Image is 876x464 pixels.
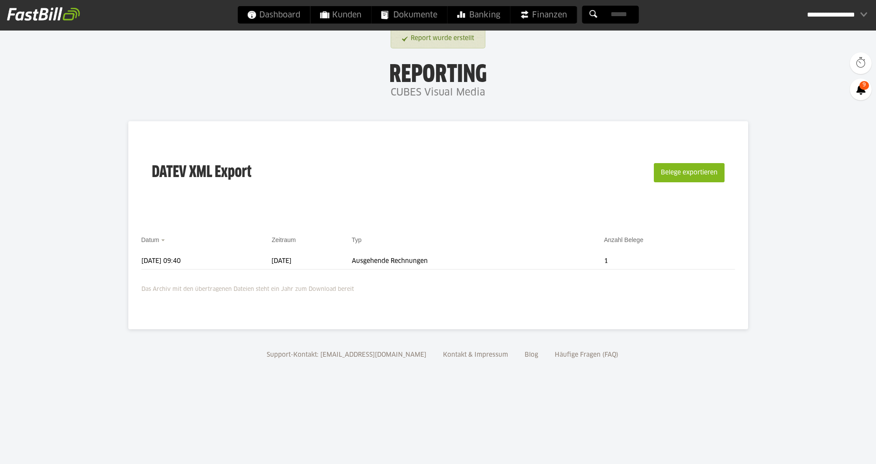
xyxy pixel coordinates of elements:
h1: Reporting [87,61,789,84]
td: [DATE] 09:40 [141,253,272,270]
td: 1 [604,253,735,270]
a: Zeitraum [271,236,295,243]
a: Kontakt & Impressum [440,352,511,358]
img: sort_desc.gif [161,239,167,241]
a: Banking [447,6,510,24]
img: fastbill_logo_white.png [7,7,80,21]
a: Häufige Fragen (FAQ) [552,352,622,358]
span: Dashboard [247,6,300,24]
a: Datum [141,236,159,243]
iframe: Opens a widget where you can find more information [808,438,867,460]
a: Kunden [310,6,371,24]
a: 9 [850,78,872,100]
span: Banking [457,6,500,24]
td: [DATE] [271,253,351,270]
span: Dokumente [381,6,437,24]
a: Anzahl Belege [604,236,643,243]
span: 9 [859,81,869,90]
a: Dashboard [237,6,310,24]
a: Blog [522,352,541,358]
span: Kunden [320,6,361,24]
button: Belege exportieren [654,163,725,182]
h3: DATEV XML Export [152,145,251,201]
a: Report wurde erstellt [402,31,474,47]
a: Typ [352,236,362,243]
a: Support-Kontakt: [EMAIL_ADDRESS][DOMAIN_NAME] [264,352,429,358]
td: Ausgehende Rechnungen [352,253,604,270]
p: Das Archiv mit den übertragenen Dateien steht ein Jahr zum Download bereit [141,280,735,294]
span: Finanzen [520,6,567,24]
a: Finanzen [510,6,577,24]
a: Dokumente [371,6,447,24]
